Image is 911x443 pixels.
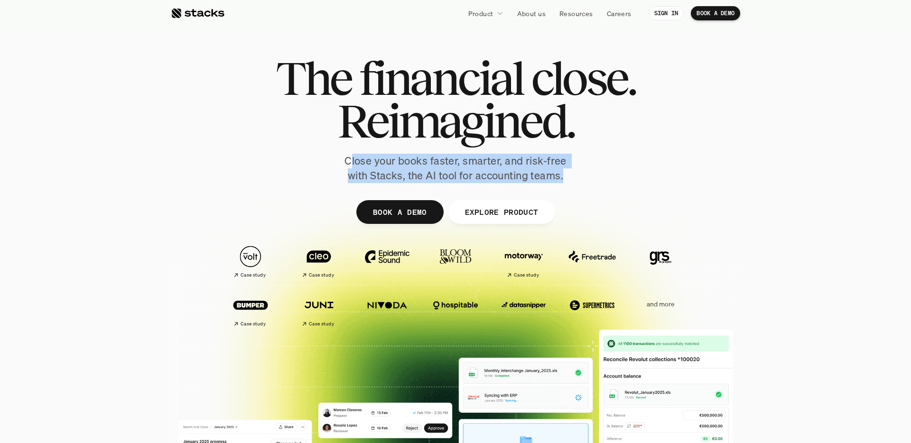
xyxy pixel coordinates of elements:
[465,205,538,219] p: EXPLORE PRODUCT
[554,5,599,22] a: Resources
[559,9,593,18] p: Resources
[241,321,266,327] h2: Case study
[697,10,734,17] p: BOOK A DEMO
[337,154,574,183] p: Close your books faster, smarter, and risk-free with Stacks, the AI tool for accounting teams.
[221,289,280,331] a: Case study
[289,289,348,331] a: Case study
[221,241,280,282] a: Case study
[337,100,574,142] span: Reimagined.
[494,241,553,282] a: Case study
[112,220,154,226] a: Privacy Policy
[511,5,551,22] a: About us
[309,321,334,327] h2: Case study
[241,272,266,278] h2: Case study
[514,272,539,278] h2: Case study
[649,6,684,20] a: SIGN IN
[468,9,493,18] p: Product
[356,200,444,224] a: BOOK A DEMO
[359,57,523,100] span: financial
[373,205,427,219] p: BOOK A DEMO
[691,6,740,20] a: BOOK A DEMO
[654,10,679,17] p: SIGN IN
[601,5,637,22] a: Careers
[607,9,632,18] p: Careers
[517,9,546,18] p: About us
[448,200,555,224] a: EXPLORE PRODUCT
[289,241,348,282] a: Case study
[631,300,690,308] p: and more
[531,57,635,100] span: close.
[276,57,351,100] span: The
[309,272,334,278] h2: Case study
